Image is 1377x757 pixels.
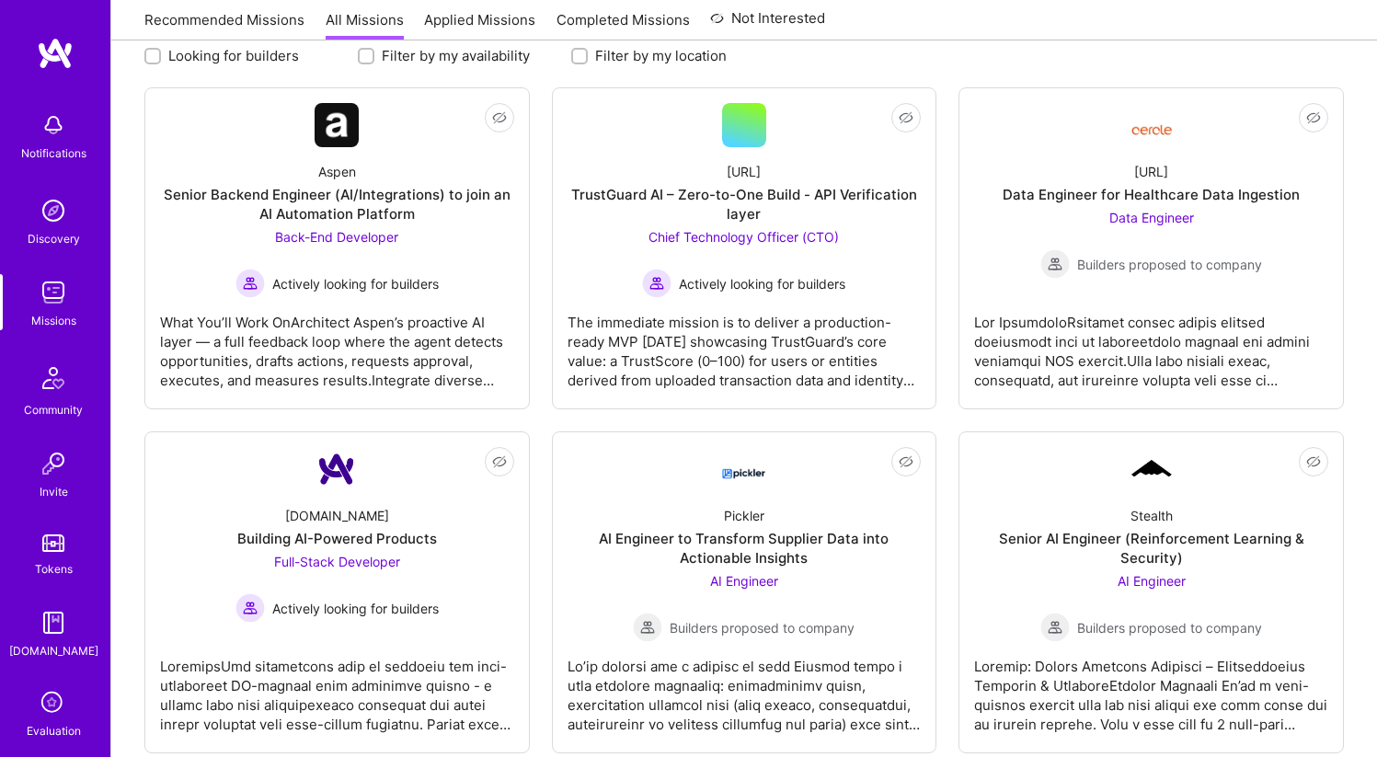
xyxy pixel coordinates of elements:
[35,559,73,579] div: Tokens
[568,642,922,734] div: Lo’ip dolorsi ame c adipisc el sedd Eiusmod tempo i utla etdolore magnaaliq: enimadminimv quisn, ...
[595,46,727,65] label: Filter by my location
[568,103,922,394] a: [URL]TrustGuard AI – Zero-to-One Build - API Verification layerChief Technology Officer (CTO) Act...
[1040,613,1070,642] img: Builders proposed to company
[37,37,74,70] img: logo
[235,269,265,298] img: Actively looking for builders
[285,506,389,525] div: [DOMAIN_NAME]
[326,10,404,40] a: All Missions
[724,506,764,525] div: Pickler
[36,686,71,721] i: icon SelectionTeam
[1134,162,1168,181] div: [URL]
[899,110,913,125] i: icon EyeClosed
[28,229,80,248] div: Discovery
[274,554,400,569] span: Full-Stack Developer
[160,447,514,738] a: Company Logo[DOMAIN_NAME]Building AI-Powered ProductsFull-Stack Developer Actively looking for bu...
[35,107,72,143] img: bell
[31,311,76,330] div: Missions
[568,185,922,224] div: TrustGuard AI – Zero-to-One Build - API Verification layer
[160,185,514,224] div: Senior Backend Engineer (AI/Integrations) to join an AI Automation Platform
[21,143,86,163] div: Notifications
[315,447,359,491] img: Company Logo
[40,482,68,501] div: Invite
[1306,110,1321,125] i: icon EyeClosed
[24,400,83,419] div: Community
[974,529,1328,568] div: Senior AI Engineer (Reinforcement Learning & Security)
[1130,110,1174,141] img: Company Logo
[899,454,913,469] i: icon EyeClosed
[382,46,530,65] label: Filter by my availability
[492,110,507,125] i: icon EyeClosed
[9,641,98,660] div: [DOMAIN_NAME]
[1077,255,1262,274] span: Builders proposed to company
[568,298,922,390] div: The immediate mission is to deliver a production-ready MVP [DATE] showcasing TrustGuard’s core va...
[1306,454,1321,469] i: icon EyeClosed
[568,447,922,738] a: Company LogoPicklerAI Engineer to Transform Supplier Data into Actionable InsightsAI Engineer Bui...
[424,10,535,40] a: Applied Missions
[35,274,72,311] img: teamwork
[237,529,437,548] div: Building AI-Powered Products
[35,445,72,482] img: Invite
[679,274,845,293] span: Actively looking for builders
[974,298,1328,390] div: Lor IpsumdoloRsitamet consec adipis elitsed doeiusmodt inci ut laboreetdolo magnaal eni admini ve...
[160,298,514,390] div: What You’ll Work OnArchitect Aspen’s proactive AI layer — a full feedback loop where the agent de...
[648,229,839,245] span: Chief Technology Officer (CTO)
[315,103,359,147] img: Company Logo
[35,192,72,229] img: discovery
[1109,210,1194,225] span: Data Engineer
[1130,457,1174,481] img: Company Logo
[974,642,1328,734] div: Loremip: Dolors Ametcons Adipisci – Elitseddoeius Temporin & UtlaboreEtdolor Magnaali En’ad m ven...
[275,229,398,245] span: Back-End Developer
[1003,185,1300,204] div: Data Engineer for Healthcare Data Ingestion
[1118,573,1186,589] span: AI Engineer
[42,534,64,552] img: tokens
[27,721,81,740] div: Evaluation
[235,593,265,623] img: Actively looking for builders
[974,447,1328,738] a: Company LogoStealthSenior AI Engineer (Reinforcement Learning & Security)AI Engineer Builders pro...
[168,46,299,65] label: Looking for builders
[670,618,855,637] span: Builders proposed to company
[557,10,690,40] a: Completed Missions
[633,613,662,642] img: Builders proposed to company
[144,10,304,40] a: Recommended Missions
[1040,249,1070,279] img: Builders proposed to company
[727,162,761,181] div: [URL]
[1077,618,1262,637] span: Builders proposed to company
[1130,506,1173,525] div: Stealth
[974,103,1328,394] a: Company Logo[URL]Data Engineer for Healthcare Data IngestionData Engineer Builders proposed to co...
[568,529,922,568] div: AI Engineer to Transform Supplier Data into Actionable Insights
[272,599,439,618] span: Actively looking for builders
[160,103,514,394] a: Company LogoAspenSenior Backend Engineer (AI/Integrations) to join an AI Automation PlatformBack-...
[642,269,671,298] img: Actively looking for builders
[722,453,766,486] img: Company Logo
[35,604,72,641] img: guide book
[492,454,507,469] i: icon EyeClosed
[31,356,75,400] img: Community
[272,274,439,293] span: Actively looking for builders
[160,642,514,734] div: LoremipsUmd sitametcons adip el seddoeiu tem inci-utlaboreet DO-magnaal enim adminimve quisno - e...
[710,7,825,40] a: Not Interested
[318,162,356,181] div: Aspen
[710,573,778,589] span: AI Engineer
